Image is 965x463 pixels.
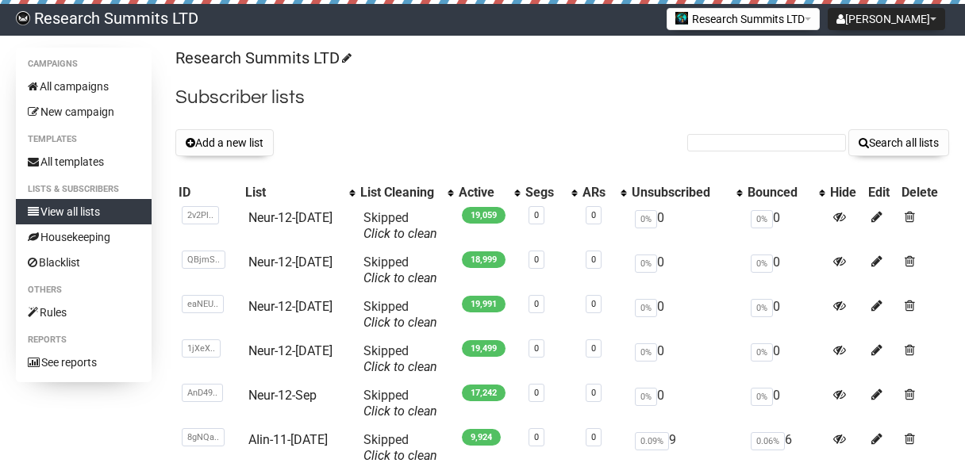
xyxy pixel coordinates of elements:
[744,182,826,204] th: Bounced: No sort applied, activate to apply an ascending sort
[591,210,596,220] a: 0
[245,185,341,201] div: List
[16,281,152,300] li: Others
[635,343,657,362] span: 0%
[898,182,949,204] th: Delete: No sort applied, sorting is disabled
[591,343,596,354] a: 0
[629,204,744,248] td: 0
[16,180,152,199] li: Lists & subscribers
[848,129,949,156] button: Search all lists
[16,55,152,74] li: Campaigns
[363,299,437,330] span: Skipped
[534,432,539,442] a: 0
[534,388,539,398] a: 0
[175,129,274,156] button: Add a new list
[459,185,506,201] div: Active
[363,404,437,419] a: Click to clean
[363,270,437,285] a: Click to clean
[751,432,785,450] span: 0.06%
[363,210,437,241] span: Skipped
[182,384,223,402] span: AnD49..
[828,8,945,30] button: [PERSON_NAME]
[667,8,820,30] button: Research Summits LTD
[175,182,242,204] th: ID: No sort applied, sorting is disabled
[744,204,826,248] td: 0
[175,83,949,112] h2: Subscriber lists
[827,182,866,204] th: Hide: No sort applied, sorting is disabled
[363,226,437,241] a: Click to clean
[175,48,349,67] a: Research Summits LTD
[16,300,152,325] a: Rules
[16,130,152,149] li: Templates
[248,388,317,403] a: Neur-12-Sep
[635,299,657,317] span: 0%
[462,340,506,357] span: 19,499
[16,199,152,224] a: View all lists
[182,206,219,224] span: 2v2Pl..
[363,388,437,419] span: Skipped
[16,331,152,350] li: Reports
[629,293,744,337] td: 0
[748,185,810,201] div: Bounced
[462,207,506,224] span: 19,059
[182,428,225,446] span: 8gNQa..
[635,388,657,406] span: 0%
[830,185,863,201] div: Hide
[675,12,688,25] img: 2.jpg
[629,182,744,204] th: Unsubscribed: No sort applied, activate to apply an ascending sort
[16,99,152,124] a: New campaign
[462,296,506,312] span: 19,991
[363,254,437,285] span: Skipped
[242,182,357,204] th: List: No sort applied, activate to apply an ascending sort
[744,248,826,293] td: 0
[534,254,539,265] a: 0
[522,182,579,204] th: Segs: No sort applied, activate to apply an ascending sort
[868,185,895,201] div: Edit
[534,210,539,220] a: 0
[179,185,239,201] div: ID
[182,295,224,313] span: eaNEU..
[16,224,152,250] a: Housekeeping
[16,74,152,99] a: All campaigns
[16,149,152,174] a: All templates
[462,251,506,268] span: 18,999
[248,210,333,225] a: Neur-12-[DATE]
[363,432,437,463] span: Skipped
[182,251,225,269] span: QBjmS..
[629,248,744,293] td: 0
[182,339,221,358] span: 1jXeX..
[248,254,333,270] a: Neur-12-[DATE]
[902,185,946,201] div: Delete
[363,448,437,463] a: Click to clean
[248,299,333,314] a: Neur-12-[DATE]
[248,432,328,447] a: AIin-11-[DATE]
[363,359,437,374] a: Click to clean
[632,185,729,201] div: Unsubscribed
[363,315,437,330] a: Click to clean
[462,429,501,446] span: 9,924
[357,182,456,204] th: List Cleaning: No sort applied, activate to apply an ascending sort
[16,350,152,375] a: See reports
[360,185,440,201] div: List Cleaning
[534,343,539,354] a: 0
[16,11,30,25] img: bccbfd5974049ef095ce3c15df0eef5a
[865,182,898,204] th: Edit: No sort applied, sorting is disabled
[591,432,596,442] a: 0
[635,432,669,450] span: 0.09%
[635,210,657,228] span: 0%
[744,381,826,426] td: 0
[751,254,773,273] span: 0%
[582,185,613,201] div: ARs
[248,343,333,358] a: Neur-12-[DATE]
[462,385,506,401] span: 17,242
[629,337,744,381] td: 0
[534,299,539,309] a: 0
[525,185,563,201] div: Segs
[591,388,596,398] a: 0
[629,381,744,426] td: 0
[751,388,773,406] span: 0%
[751,343,773,362] span: 0%
[456,182,522,204] th: Active: No sort applied, activate to apply an ascending sort
[635,254,657,273] span: 0%
[751,210,773,228] span: 0%
[363,343,437,374] span: Skipped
